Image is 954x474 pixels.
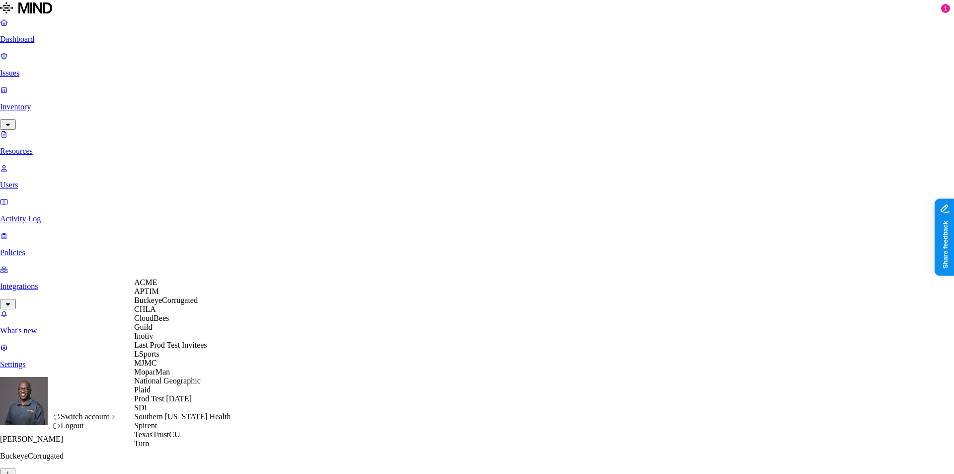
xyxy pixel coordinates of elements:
[134,323,152,331] span: Guild
[134,394,192,403] span: Prod Test [DATE]
[134,412,231,421] span: Southern [US_STATE] Health
[134,350,159,358] span: LSports
[53,421,117,430] div: Logout
[134,368,170,376] span: MoparMan
[134,296,198,304] span: BuckeyeCorrugated
[61,412,109,421] span: Switch account
[134,314,169,322] span: CloudBees
[134,332,153,340] span: Inotiv
[134,305,156,313] span: CHLA
[134,377,201,385] span: National Geographic
[134,421,157,430] span: Spirent
[134,430,180,439] span: TexasTrustCU
[134,341,207,349] span: Last Prod Test Invitees
[134,278,157,286] span: ACME
[134,287,159,295] span: APTIM
[134,385,151,394] span: Plaid
[134,439,150,448] span: Turo
[134,403,147,412] span: SDI
[134,359,157,367] span: MJMC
